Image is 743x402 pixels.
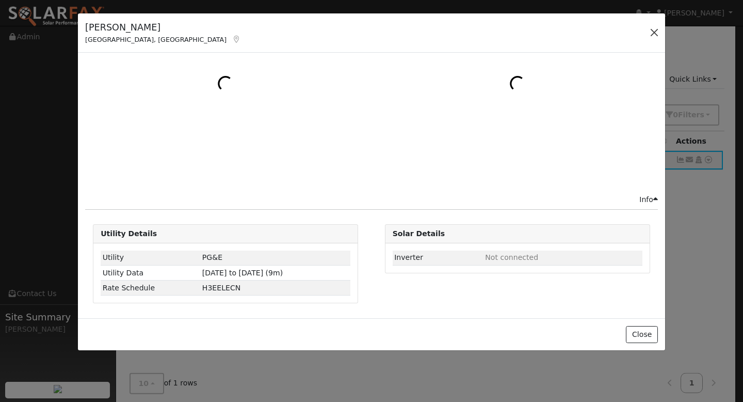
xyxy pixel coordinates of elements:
[85,21,241,34] h5: [PERSON_NAME]
[639,194,658,205] div: Info
[485,253,538,261] span: ID: null, authorized: None
[626,326,657,344] button: Close
[85,36,227,43] span: [GEOGRAPHIC_DATA], [GEOGRAPHIC_DATA]
[393,229,445,238] strong: Solar Details
[393,251,483,266] td: Inverter
[202,253,222,261] span: ID: 17288525, authorized: 09/16/25
[101,229,157,238] strong: Utility Details
[202,284,240,292] span: Z
[101,251,200,266] td: Utility
[202,269,283,277] span: [DATE] to [DATE] (9m)
[232,35,241,43] a: Map
[101,281,200,296] td: Rate Schedule
[101,266,200,281] td: Utility Data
